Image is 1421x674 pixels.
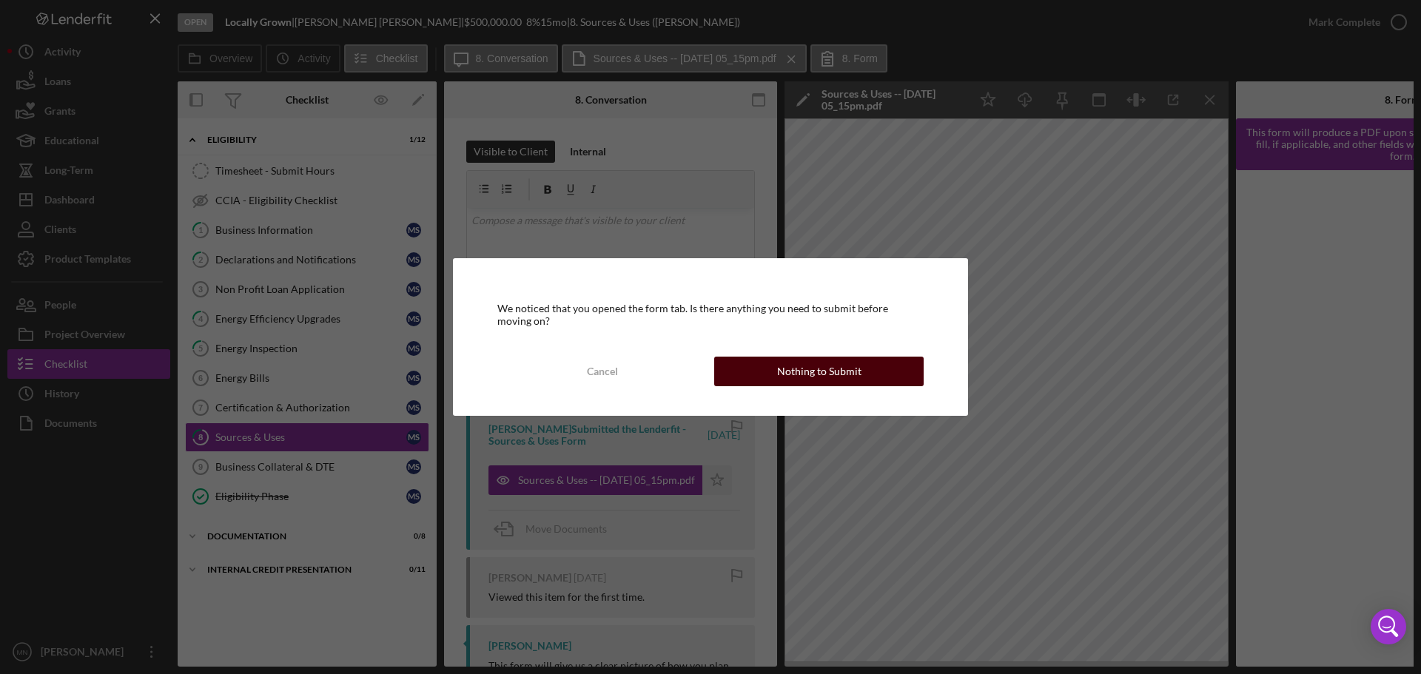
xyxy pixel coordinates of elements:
[497,357,707,386] button: Cancel
[714,357,924,386] button: Nothing to Submit
[777,357,861,386] div: Nothing to Submit
[1371,609,1406,644] div: Open Intercom Messenger
[587,357,618,386] div: Cancel
[497,303,924,326] div: We noticed that you opened the form tab. Is there anything you need to submit before moving on?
